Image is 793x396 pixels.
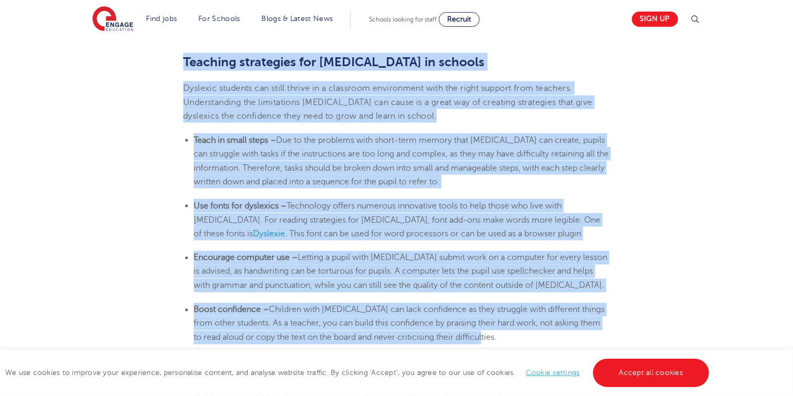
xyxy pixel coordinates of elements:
span: Dyslexic students can still thrive in a classroom environment with the right support from teacher... [183,84,593,121]
span: Letting a pupil with [MEDICAL_DATA] submit work on a computer for every lesson is advised, as han... [194,253,607,290]
span: Technology offers numerous innovative tools to help those who live with [MEDICAL_DATA]. For readi... [194,201,600,238]
b: Teaching strategies for [MEDICAL_DATA] in schools [183,55,484,69]
b: Teach in small steps – [194,136,276,145]
span: Recruit [447,15,471,23]
img: Engage Education [92,6,133,33]
a: Accept all cookies [593,359,710,387]
a: Cookie settings [526,369,580,377]
span: Due to the problems with short-term memory that [MEDICAL_DATA] can create, pupils can struggle wi... [194,136,609,186]
span: Children with [MEDICAL_DATA] can lack confidence as they struggle with different things from othe... [194,305,605,342]
a: Blogs & Latest News [262,15,333,23]
span: . This font can be used for word processors or can be used as a browser plugin [285,229,581,238]
a: For Schools [198,15,240,23]
a: Dyslexie [253,229,285,238]
a: Find jobs [146,15,177,23]
b: Encourage computer use [194,253,290,263]
b: Use fonts for dyslexics – [194,201,287,211]
a: Recruit [439,12,480,27]
span: We use cookies to improve your experience, personalise content, and analyse website traffic. By c... [5,369,712,377]
b: – [292,253,298,263]
a: Sign up [632,12,678,27]
b: Boost confidence – [194,305,269,315]
span: Schools looking for staff [369,16,437,23]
